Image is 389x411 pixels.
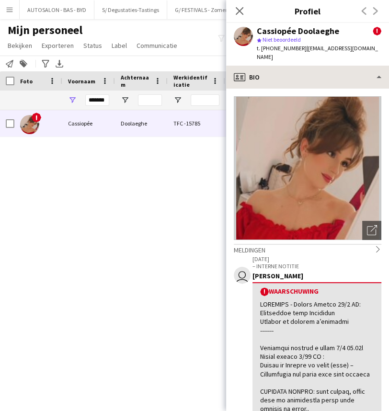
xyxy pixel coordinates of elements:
[38,39,78,52] a: Exporteren
[8,23,82,37] span: Mijn personeel
[257,45,307,52] span: t. [PHONE_NUMBER]
[68,96,77,104] button: Open Filtermenu
[252,255,381,263] p: [DATE]
[173,96,182,104] button: Open Filtermenu
[226,5,389,17] h3: Profiel
[121,96,129,104] button: Open Filtermenu
[85,94,109,106] input: Voornaam Filter Invoer
[168,110,225,137] div: TFC -15785
[54,58,65,69] app-action-btn: Exporteer XLSX
[138,94,162,106] input: Achternaam Filter Invoer
[133,39,181,52] a: Communicatie
[234,244,381,254] div: Meldingen
[83,41,102,50] span: Status
[260,287,374,296] div: Waarschuwing
[121,74,150,88] span: Achternaam
[173,74,208,88] span: Werkidentificatie
[112,41,127,50] span: Label
[94,0,167,19] button: S/ Degustaties-Tastings
[252,272,381,280] div: [PERSON_NAME]
[18,58,29,69] app-action-btn: Toevoegen aan label
[108,39,131,52] a: Label
[257,27,339,35] div: Cassiopée Doolaeghe
[257,45,378,60] span: | [EMAIL_ADDRESS][DOMAIN_NAME]
[62,110,115,137] div: Cassiopée
[191,94,219,106] input: Werkidentificatie Filter Invoer
[80,39,106,52] a: Status
[226,66,389,89] div: Bio
[20,115,39,134] img: Cassiopée Doolaeghe
[68,78,95,85] span: Voornaam
[263,36,301,43] span: Niet beoordeeld
[252,263,381,270] p: – INTERNE NOTITIE
[4,58,15,69] app-action-btn: Personeel informeren
[20,78,33,85] span: Foto
[115,110,168,137] div: Doolaeghe
[40,58,51,69] app-action-btn: Geavanceerde filters
[167,0,235,19] button: G/ FESTIVALS - Zomer
[362,221,381,240] div: Foto's pop-up openen
[234,96,381,240] img: Crew avatar of foto
[8,41,32,50] span: Bekijken
[4,39,36,52] a: Bekijken
[260,287,269,296] span: !
[32,113,41,122] span: !
[20,0,94,19] button: AUTOSALON - BAS - BYD
[137,41,177,50] span: Communicatie
[42,41,74,50] span: Exporteren
[373,27,381,35] span: !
